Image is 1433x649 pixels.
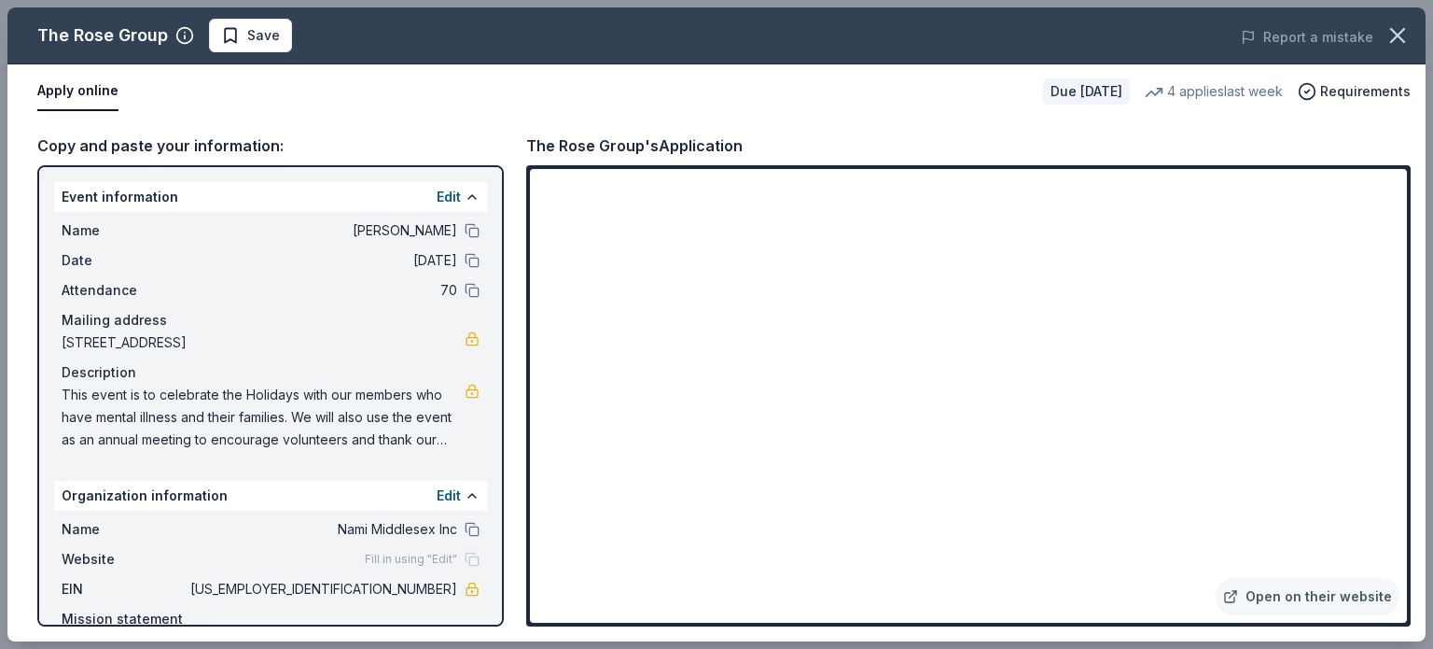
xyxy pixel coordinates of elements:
span: Nami Middlesex Inc [187,518,457,541]
button: Report a mistake [1241,26,1373,49]
div: Due [DATE] [1043,78,1130,105]
div: Organization information [54,481,487,511]
span: Name [62,518,187,541]
div: The Rose Group [37,21,168,50]
button: Edit [437,485,461,507]
div: Event information [54,182,487,212]
span: Name [62,219,187,242]
span: 70 [187,279,457,302]
span: [PERSON_NAME] [187,219,457,242]
button: Save [209,19,292,52]
span: Save [247,24,280,47]
button: Edit [437,186,461,208]
span: [STREET_ADDRESS] [62,332,465,354]
span: Website [62,548,187,571]
div: Mission statement [62,608,480,630]
div: Description [62,361,480,384]
button: Apply online [37,72,118,111]
div: Copy and paste your information: [37,134,504,158]
div: The Rose Group's Application [526,134,743,158]
span: EIN [62,578,187,600]
span: Date [62,249,187,272]
div: Mailing address [62,309,480,332]
span: Fill in using "Edit" [365,552,457,567]
a: Open on their website [1216,578,1399,615]
span: Attendance [62,279,187,302]
button: Requirements [1298,80,1411,103]
span: [DATE] [187,249,457,272]
span: This event is to celebrate the Holidays with our members who have mental illness and their famili... [62,384,465,451]
span: Requirements [1320,80,1411,103]
div: 4 applies last week [1145,80,1283,103]
span: [US_EMPLOYER_IDENTIFICATION_NUMBER] [187,578,457,600]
